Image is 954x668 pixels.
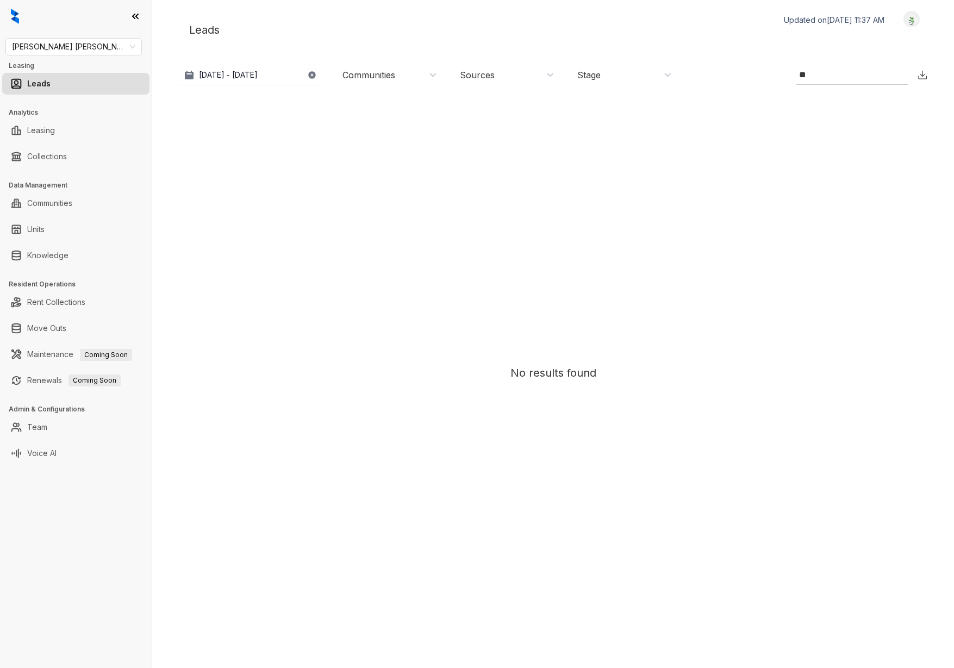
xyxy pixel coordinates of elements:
p: Updated on [DATE] 11:37 AM [784,15,884,26]
li: Team [2,416,149,438]
li: Leasing [2,120,149,141]
h3: Leasing [9,61,152,71]
a: Leasing [27,120,55,141]
span: Coming Soon [68,374,121,386]
li: Voice AI [2,442,149,464]
div: Communities [342,69,395,81]
h3: Analytics [9,108,152,117]
span: Gates Hudson [12,39,135,55]
img: logo [11,9,19,24]
li: Leads [2,73,149,95]
h3: Admin & Configurations [9,404,152,414]
span: Coming Soon [80,349,132,361]
img: Download [917,70,928,80]
li: Maintenance [2,344,149,365]
a: Communities [27,192,72,214]
p: [DATE] - [DATE] [199,70,258,80]
li: Move Outs [2,317,149,339]
a: Knowledge [27,245,68,266]
li: Communities [2,192,149,214]
div: No results found [510,365,596,381]
div: Leads [178,11,928,49]
img: SearchIcon [896,70,906,79]
li: Units [2,218,149,240]
button: [DATE] - [DATE] [178,65,325,85]
a: Voice AI [27,442,57,464]
img: UserAvatar [904,14,919,25]
a: Leads [27,73,51,95]
a: Units [27,218,45,240]
h3: Data Management [9,180,152,190]
a: RenewalsComing Soon [27,370,121,391]
li: Renewals [2,370,149,391]
a: Rent Collections [27,291,85,313]
li: Knowledge [2,245,149,266]
a: Move Outs [27,317,66,339]
h3: Resident Operations [9,279,152,289]
a: Collections [27,146,67,167]
li: Collections [2,146,149,167]
div: Sources [460,69,495,81]
a: Team [27,416,47,438]
li: Rent Collections [2,291,149,313]
div: Stage [577,69,601,81]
